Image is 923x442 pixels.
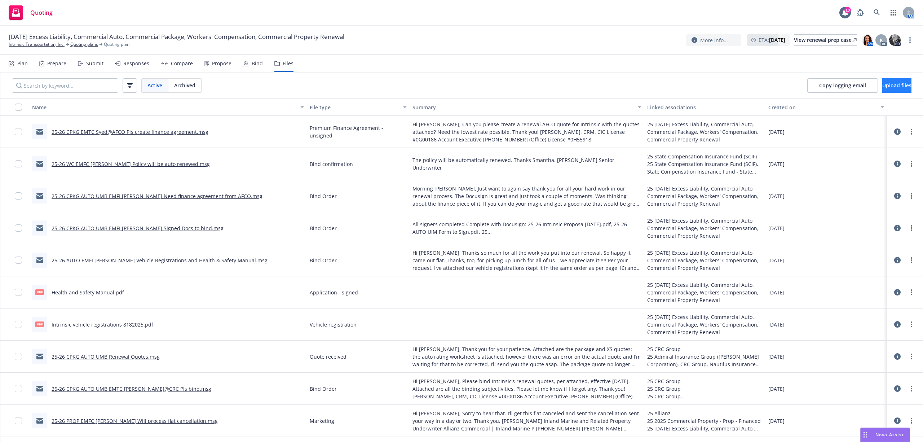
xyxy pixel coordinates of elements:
a: more [907,256,916,264]
span: [DATE] [768,160,785,168]
a: more [907,352,916,361]
span: [DATE] Excess Liability, Commercial Auto, Commercial Package, Workers' Compensation, Commercial P... [9,32,344,41]
div: Name [32,104,296,111]
input: Toggle Row Selected [15,257,22,264]
input: Toggle Row Selected [15,192,22,200]
input: Toggle Row Selected [15,224,22,232]
a: View renewal prep case [794,34,857,46]
div: Prepare [47,61,66,66]
span: [DATE] [768,128,785,136]
div: Propose [212,61,231,66]
input: Toggle Row Selected [15,385,22,392]
button: File type [307,99,410,116]
div: Linked associations [647,104,763,111]
div: 25 Admiral Insurance Group ([PERSON_NAME] Corporation), CRC Group, Nautilus Insurance Company - C... [647,353,763,368]
span: Archived [174,82,195,89]
span: K [880,36,883,44]
input: Toggle Row Selected [15,128,22,135]
a: Health and Safety Manual.pdf [52,289,124,296]
a: 25-26 CPKG AUTO UMB Renewal Quotes.msg [52,353,160,360]
div: Responses [123,61,149,66]
div: 25 [DATE] Excess Liability, Commercial Auto, Commercial Package, Workers' Compensation, Commercia... [647,425,763,432]
a: 25-26 CPKG AUTO UMB EMTC [PERSON_NAME]@CRC Pls bind.msg [52,385,211,392]
div: 25 [DATE] Excess Liability, Commercial Auto, Commercial Package, Workers' Compensation, Commercia... [647,249,763,272]
div: Summary [412,104,633,111]
div: 25 2025 Commercial Property - Prop - Financed [647,417,763,425]
div: 25 [DATE] Excess Liability, Commercial Auto, Commercial Package, Workers' Compensation, Commercia... [647,217,763,240]
div: 25 State Compensation Insurance Fund (SCIF), State Compensation Insurance Fund - State Compensati... [647,160,763,175]
span: [DATE] [768,385,785,393]
a: Quoting [6,3,56,23]
span: Bind confirmation [310,160,353,168]
a: more [907,384,916,393]
div: 25 CRC Group [647,385,763,393]
img: photo [862,34,873,46]
span: Upload files [882,82,911,89]
div: 25 State Compensation Insurance Fund (SCIF) [647,153,763,160]
div: Bind [252,61,263,66]
input: Toggle Row Selected [15,321,22,328]
span: Morning [PERSON_NAME], Just want to again say thank you for all your hard work in our renewal pro... [412,185,641,207]
span: Hi [PERSON_NAME], Thank you for your patience. Attached are the package and XS quotes; the auto r... [412,345,641,368]
input: Search by keyword... [12,78,118,93]
span: Active [147,82,162,89]
span: All signers completed Complete with Docusign: 25-26 Intrinsic Proposa [DATE].pdf, 25-26 AUTO UIM ... [412,220,641,236]
div: 25 CRC Group [647,393,763,400]
span: More info... [700,36,728,44]
button: Upload files [882,78,911,93]
button: Created on [765,99,887,116]
span: Application - signed [310,289,358,296]
span: The policy will be automatically renewed. Thanks Smantha. [PERSON_NAME] Senior Underwriter [412,156,641,171]
button: Nova Assist [860,428,910,442]
a: 25-26 CPKG AUTO UMB EMFI [PERSON_NAME] Signed Docs to bind.msg [52,225,224,232]
div: 25 [DATE] Excess Liability, Commercial Auto, Commercial Package, Workers' Compensation, Commercia... [647,185,763,207]
span: Premium Finance Agreement - unsigned [310,124,407,139]
span: Bind Order [310,224,337,232]
button: Name [29,99,307,116]
div: View renewal prep case [794,35,857,45]
span: Hi [PERSON_NAME], Thanks so much for all the work you put into our renewal. So happy it came out ... [412,249,641,272]
img: photo [889,34,901,46]
span: [DATE] [768,192,785,200]
span: Bind Order [310,385,337,393]
a: 25-26 CPKG AUTO UMB EMFI [PERSON_NAME] Need finance agreement from AFCO.msg [52,193,262,200]
span: Quote received [310,353,346,360]
a: more [907,416,916,425]
a: 25-26 PROP EMFC [PERSON_NAME] Will process flat cancellation.msg [52,417,218,424]
div: Drag to move [861,428,870,442]
a: 25-26 CPKG EMTC Syed@AFCO Pls create finance agreement.msg [52,128,208,135]
button: More info... [686,34,741,46]
span: ETA : [759,36,785,44]
a: 25-26 AUTO EMFI [PERSON_NAME] Vehicle Registrations and Health & Safety Manual.msg [52,257,268,264]
div: Submit [86,61,103,66]
a: more [906,36,914,44]
span: Hi [PERSON_NAME], Sorry to hear that. I’ll get this flat canceled and sent the cancellation sent ... [412,410,641,432]
a: Switch app [886,5,901,20]
div: 25 Allianz [647,410,763,417]
a: Intrinsic Transportation, Inc. [9,41,65,48]
span: Copy logging email [819,82,866,89]
span: [DATE] [768,224,785,232]
span: [DATE] [768,321,785,328]
a: more [907,224,916,232]
a: 25-26 WC EMFC [PERSON_NAME] Policy will be auto renewed.msg [52,161,210,167]
div: 25 CRC Group [647,345,763,353]
span: pdf [35,321,44,327]
a: more [907,127,916,136]
span: Bind Order [310,192,337,200]
div: 25 [DATE] Excess Liability, Commercial Auto, Commercial Package, Workers' Compensation, Commercia... [647,313,763,336]
a: more [907,159,916,168]
strong: [DATE] [769,36,785,43]
span: Quoting [30,10,53,16]
a: Report a Bug [853,5,867,20]
button: Linked associations [644,99,766,116]
a: Quoting plans [70,41,98,48]
span: Hi [PERSON_NAME], Please bind Intrinsic’s renewal quotes, per attached, effective [DATE]. Attache... [412,377,641,400]
a: Intrinsic vehicle registrations 8182025.pdf [52,321,153,328]
div: File type [310,104,399,111]
span: Vehicle registration [310,321,357,328]
span: Quoting plan [104,41,129,48]
div: Plan [17,61,28,66]
span: Bind Order [310,257,337,264]
span: [DATE] [768,417,785,425]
